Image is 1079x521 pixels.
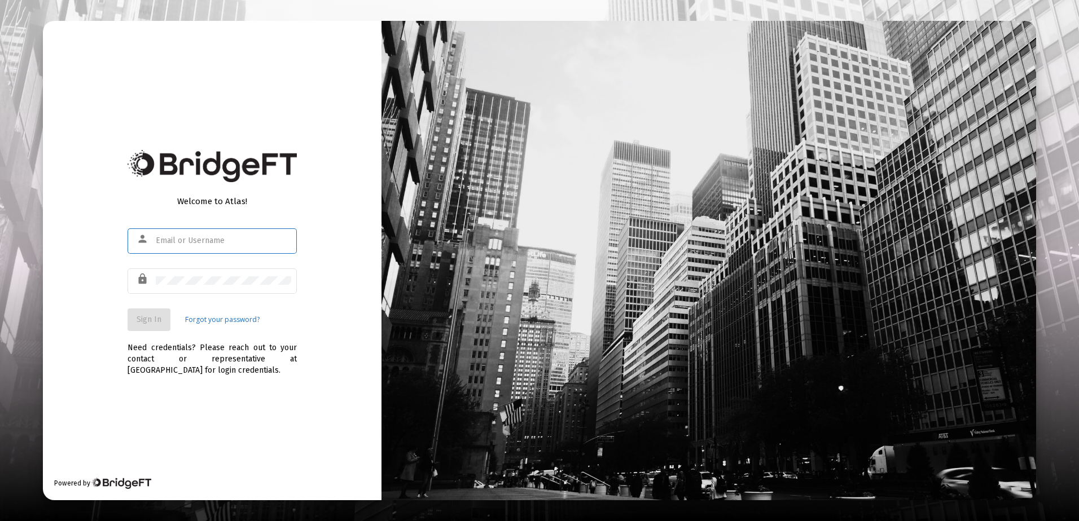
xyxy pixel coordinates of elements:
[128,308,170,331] button: Sign In
[128,331,297,376] div: Need credentials? Please reach out to your contact or representative at [GEOGRAPHIC_DATA] for log...
[185,314,260,325] a: Forgot your password?
[137,272,150,286] mat-icon: lock
[156,236,291,245] input: Email or Username
[54,478,151,489] div: Powered by
[137,315,161,324] span: Sign In
[91,478,151,489] img: Bridge Financial Technology Logo
[137,232,150,246] mat-icon: person
[128,196,297,207] div: Welcome to Atlas!
[128,150,297,182] img: Bridge Financial Technology Logo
